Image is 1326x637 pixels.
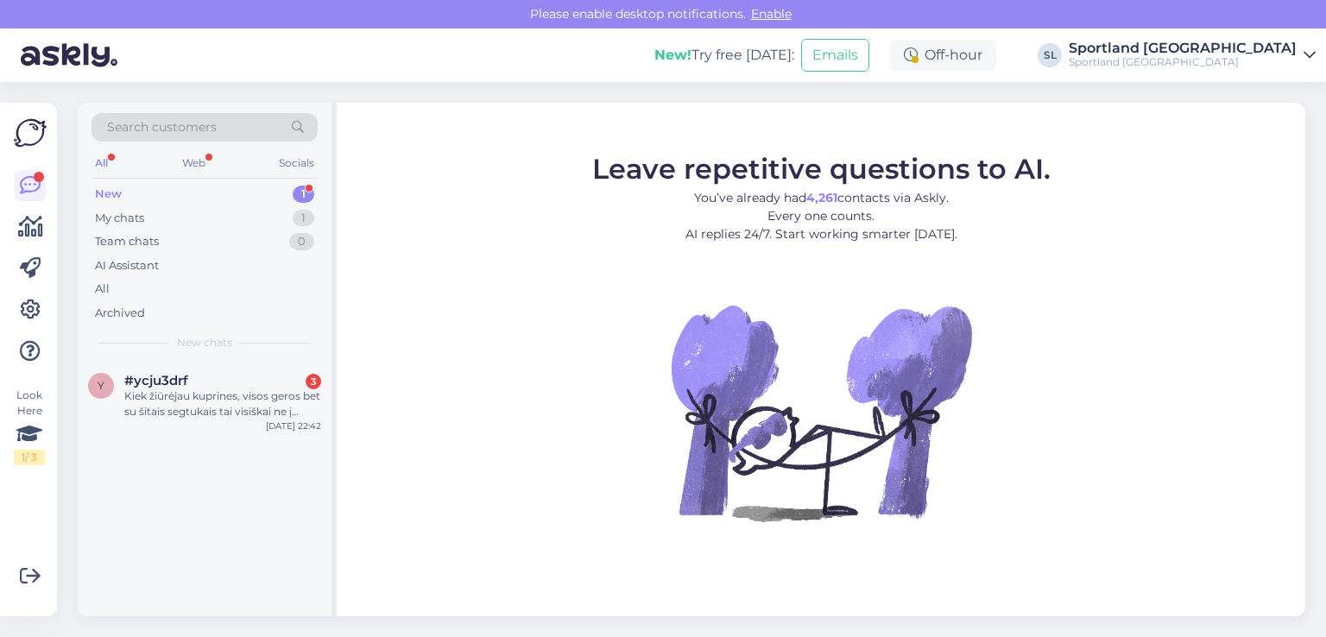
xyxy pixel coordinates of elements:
span: New chats [177,335,232,350]
button: Emails [801,39,869,72]
div: All [95,281,110,298]
div: Off-hour [890,40,996,71]
div: AI Assistant [95,257,159,274]
div: Try free [DATE]: [654,45,794,66]
div: Team chats [95,233,159,250]
div: SL [1038,43,1062,67]
div: Look Here [14,388,45,465]
span: Leave repetitive questions to AI. [592,151,1051,185]
span: y [98,379,104,392]
p: You’ve already had contacts via Askly. Every one counts. AI replies 24/7. Start working smarter [... [592,188,1051,243]
img: Askly Logo [14,117,47,149]
img: No Chat active [666,256,976,567]
b: New! [654,47,691,63]
span: Search customers [107,118,217,136]
b: 4,261 [806,189,837,205]
div: Sportland [GEOGRAPHIC_DATA] [1069,41,1297,55]
span: Enable [746,6,797,22]
div: Web [179,152,209,174]
div: Kiek žiūrėjau kuprines, visos geros bet su šitais segtukais tai visiškai ne į temą😂😂😁 Lauksiu ats... [124,388,321,419]
div: New [95,186,122,203]
a: Sportland [GEOGRAPHIC_DATA]Sportland [GEOGRAPHIC_DATA] [1069,41,1316,69]
div: 0 [289,233,314,250]
div: 1 / 3 [14,450,45,465]
span: #ycju3drf [124,373,188,388]
div: Socials [275,152,318,174]
div: All [92,152,111,174]
div: [DATE] 22:42 [266,419,321,432]
div: 1 [293,186,314,203]
div: My chats [95,210,144,227]
div: 3 [306,374,321,389]
div: Sportland [GEOGRAPHIC_DATA] [1069,55,1297,69]
div: Archived [95,305,145,322]
div: 1 [293,210,314,227]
